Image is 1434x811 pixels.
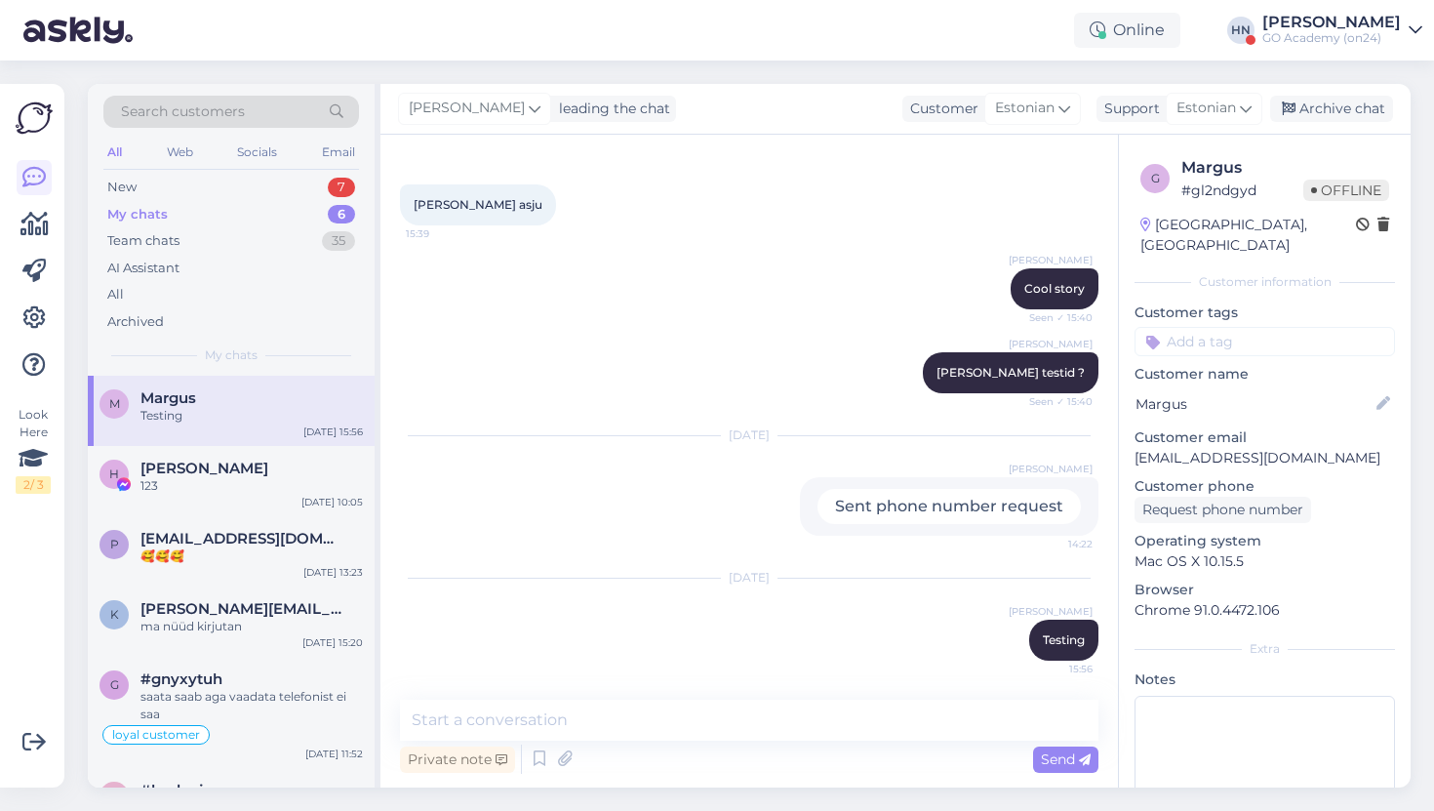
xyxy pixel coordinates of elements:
[107,178,137,197] div: New
[107,285,124,304] div: All
[551,99,670,119] div: leading the chat
[140,530,343,547] span: priven@gwn.com
[140,477,363,495] div: 123
[107,259,179,278] div: AI Assistant
[400,569,1098,587] div: [DATE]
[1227,17,1255,44] div: HN
[140,618,363,635] div: ma nüüd kirjutan
[140,460,268,477] span: Hans Niinemäe
[140,670,222,688] span: #gnyxytuh
[1009,337,1093,351] span: [PERSON_NAME]
[1135,448,1395,468] p: [EMAIL_ADDRESS][DOMAIN_NAME]
[140,600,343,618] span: kristel@pentus.ee
[109,396,120,411] span: M
[110,677,119,692] span: g
[16,476,51,494] div: 2 / 3
[1140,215,1356,256] div: [GEOGRAPHIC_DATA], [GEOGRAPHIC_DATA]
[107,205,168,224] div: My chats
[302,635,363,650] div: [DATE] 15:20
[1176,98,1236,119] span: Estonian
[322,231,355,251] div: 35
[1135,303,1395,323] p: Customer tags
[107,312,164,332] div: Archived
[1181,180,1303,201] div: # gl2ndgyd
[902,99,978,119] div: Customer
[303,565,363,580] div: [DATE] 13:23
[109,466,119,481] span: H
[1041,750,1091,768] span: Send
[1009,253,1093,267] span: [PERSON_NAME]
[995,98,1055,119] span: Estonian
[318,140,359,165] div: Email
[1151,171,1160,185] span: g
[107,231,179,251] div: Team chats
[1043,632,1085,647] span: Testing
[1135,497,1311,523] div: Request phone number
[110,537,119,551] span: p
[1262,30,1401,46] div: GO Academy (on24)
[305,747,363,761] div: [DATE] 11:52
[303,425,363,439] div: [DATE] 15:56
[1135,551,1395,572] p: Mac OS X 10.15.5
[1009,462,1093,476] span: [PERSON_NAME]
[1270,96,1393,122] div: Archive chat
[140,688,363,723] div: saata saab aga vaadata telefonist ei saa
[121,101,245,122] span: Search customers
[936,365,1085,380] span: [PERSON_NAME] testid ?
[1135,427,1395,448] p: Customer email
[1135,327,1395,356] input: Add a tag
[205,346,258,364] span: My chats
[112,729,200,741] span: loyal customer
[1135,580,1395,600] p: Browser
[1262,15,1422,46] a: [PERSON_NAME]GO Academy (on24)
[301,495,363,509] div: [DATE] 10:05
[1074,13,1180,48] div: Online
[1135,600,1395,621] p: Chrome 91.0.4472.106
[140,547,363,565] div: 🥰🥰🥰
[1135,273,1395,291] div: Customer information
[1009,604,1093,619] span: [PERSON_NAME]
[414,197,542,212] span: [PERSON_NAME] asju
[817,489,1081,524] div: Sent phone number request
[1262,15,1401,30] div: [PERSON_NAME]
[1019,662,1093,676] span: 15:56
[328,178,355,197] div: 7
[409,98,525,119] span: [PERSON_NAME]
[1135,640,1395,658] div: Extra
[163,140,197,165] div: Web
[1019,537,1093,551] span: 14:22
[1019,310,1093,325] span: Seen ✓ 15:40
[1135,364,1395,385] p: Customer name
[1135,476,1395,497] p: Customer phone
[103,140,126,165] div: All
[110,607,119,622] span: k
[1181,156,1389,180] div: Margus
[1135,531,1395,551] p: Operating system
[1135,393,1373,415] input: Add name
[406,226,479,241] span: 15:39
[16,406,51,494] div: Look Here
[328,205,355,224] div: 6
[140,782,225,799] span: #bmlvqjcw
[400,747,515,773] div: Private note
[1303,180,1389,201] span: Offline
[16,100,53,137] img: Askly Logo
[1024,281,1085,296] span: Cool story
[1096,99,1160,119] div: Support
[400,426,1098,444] div: [DATE]
[140,389,196,407] span: Margus
[1019,394,1093,409] span: Seen ✓ 15:40
[1135,669,1395,690] p: Notes
[140,407,363,425] div: Testing
[233,140,281,165] div: Socials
